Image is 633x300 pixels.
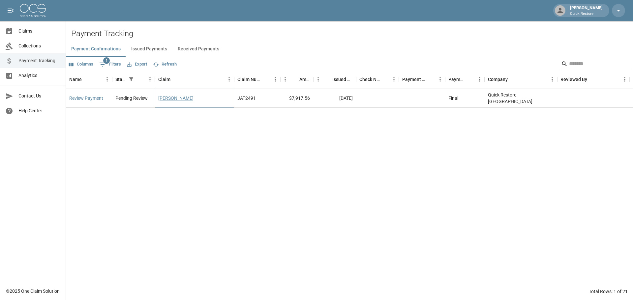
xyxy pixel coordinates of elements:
[98,59,123,70] button: Show filters
[547,74,557,84] button: Menu
[380,75,389,84] button: Sort
[66,41,126,57] button: Payment Confirmations
[589,288,628,295] div: Total Rows: 1 of 21
[448,70,466,89] div: Payment Type
[155,70,234,89] div: Claim
[561,59,632,70] div: Search
[270,74,280,84] button: Menu
[475,74,485,84] button: Menu
[172,41,225,57] button: Received Payments
[237,95,256,101] div: JAT2491
[102,74,112,84] button: Menu
[299,70,310,89] div: Amount
[66,70,112,89] div: Name
[359,70,380,89] div: Check Number
[112,70,155,89] div: Status
[445,70,485,89] div: Payment Type
[557,70,630,89] div: Reviewed By
[426,75,435,84] button: Sort
[290,75,299,84] button: Sort
[66,41,633,57] div: dynamic tabs
[136,75,145,84] button: Sort
[6,288,60,294] div: © 2025 One Claim Solution
[170,75,180,84] button: Sort
[280,70,313,89] div: Amount
[560,70,587,89] div: Reviewed By
[332,70,353,89] div: Issued Date
[356,70,399,89] div: Check Number
[125,59,149,69] button: Export
[448,95,458,101] div: Final
[4,4,17,17] button: open drawer
[71,29,633,39] h2: Payment Tracking
[488,70,508,89] div: Company
[485,70,557,89] div: Company
[399,70,445,89] div: Payment Method
[389,74,399,84] button: Menu
[18,72,60,79] span: Analytics
[145,74,155,84] button: Menu
[126,41,172,57] button: Issued Payments
[115,70,127,89] div: Status
[313,74,323,84] button: Menu
[323,75,332,84] button: Sort
[69,70,82,89] div: Name
[67,59,95,69] button: Select columns
[587,75,596,84] button: Sort
[127,75,136,84] div: 1 active filter
[158,95,194,101] a: [PERSON_NAME]
[82,75,91,84] button: Sort
[115,95,148,101] div: Pending Review
[485,89,557,108] div: Quick Restore - [GEOGRAPHIC_DATA]
[261,75,270,84] button: Sort
[313,70,356,89] div: Issued Date
[313,89,356,108] div: [DATE]
[103,57,110,64] span: 1
[127,75,136,84] button: Show filters
[18,57,60,64] span: Payment Tracking
[508,75,517,84] button: Sort
[18,93,60,99] span: Contact Us
[18,42,60,49] span: Collections
[18,28,60,35] span: Claims
[18,107,60,114] span: Help Center
[402,70,426,89] div: Payment Method
[280,74,290,84] button: Menu
[280,89,313,108] div: $7,917.56
[151,59,178,69] button: Refresh
[435,74,445,84] button: Menu
[237,70,261,89] div: Claim Number
[69,95,103,101] a: Review Payment
[20,4,46,17] img: ocs-logo-white-transparent.png
[224,74,234,84] button: Menu
[567,5,605,16] div: [PERSON_NAME]
[158,70,170,89] div: Claim
[466,75,475,84] button: Sort
[570,11,603,17] p: Quick Restore
[234,70,280,89] div: Claim Number
[620,74,630,84] button: Menu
